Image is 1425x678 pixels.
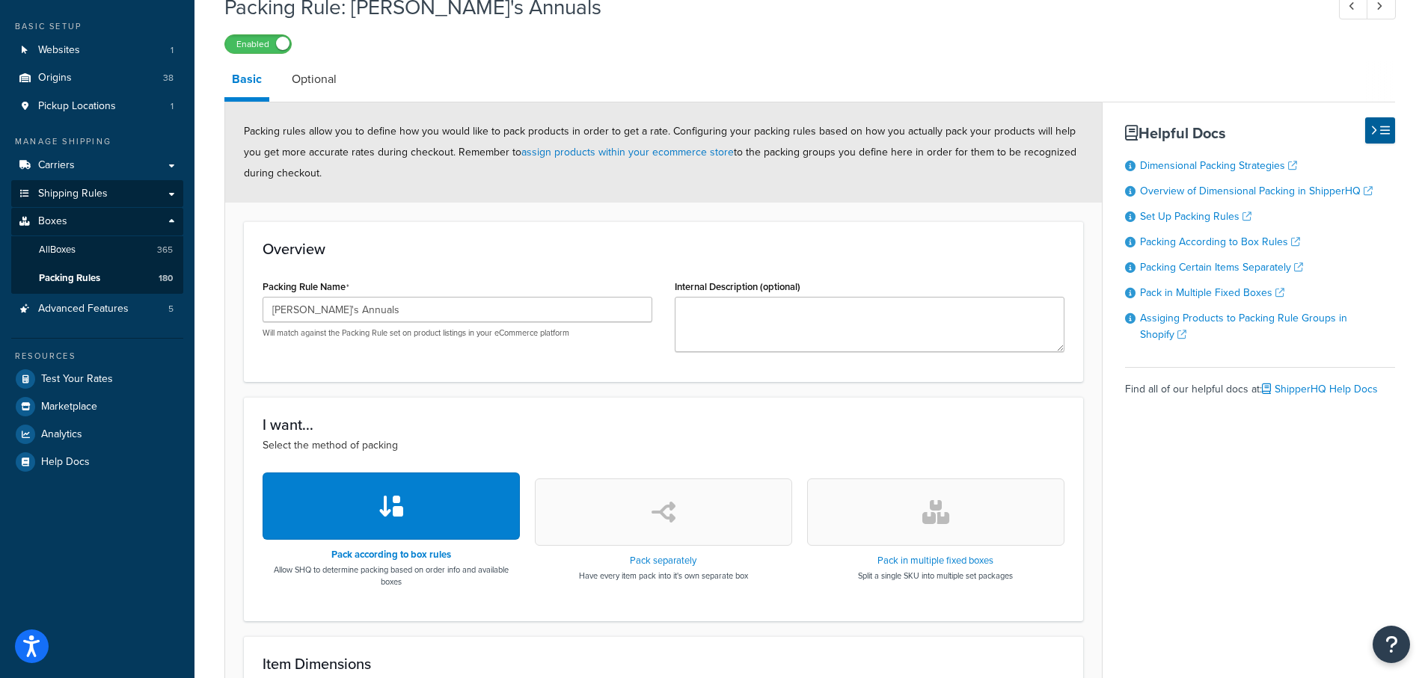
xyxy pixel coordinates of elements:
[11,93,183,120] li: Pickup Locations
[41,401,97,413] span: Marketplace
[1373,626,1410,663] button: Open Resource Center
[1262,381,1378,397] a: ShipperHQ Help Docs
[159,272,173,285] span: 180
[1140,183,1373,199] a: Overview of Dimensional Packing in ShipperHQ
[41,373,113,386] span: Test Your Rates
[11,180,183,208] a: Shipping Rules
[11,236,183,264] a: AllBoxes365
[11,265,183,292] a: Packing Rules180
[38,188,108,200] span: Shipping Rules
[11,37,183,64] a: Websites1
[521,144,734,160] a: assign products within your ecommerce store
[263,564,520,588] p: Allow SHQ to determine packing based on order info and available boxes
[157,244,173,256] span: 365
[11,135,183,148] div: Manage Shipping
[171,44,174,57] span: 1
[675,281,800,292] label: Internal Description (optional)
[38,159,75,172] span: Carriers
[38,72,72,84] span: Origins
[11,421,183,448] a: Analytics
[11,366,183,392] a: Test Your Rates
[38,303,129,315] span: Advanced Features
[858,570,1013,582] p: Split a single SKU into multiple set packages
[224,61,269,102] a: Basic
[11,449,183,475] a: Help Docs
[1140,234,1300,250] a: Packing According to Box Rules
[41,428,82,441] span: Analytics
[263,281,349,293] label: Packing Rule Name
[858,555,1013,566] h3: Pack in multiple fixed boxes
[11,208,183,293] li: Boxes
[39,244,76,256] span: All Boxes
[1140,285,1284,301] a: Pack in Multiple Fixed Boxes
[163,72,174,84] span: 38
[38,44,80,57] span: Websites
[11,64,183,92] a: Origins38
[38,100,116,113] span: Pickup Locations
[11,350,183,363] div: Resources
[11,20,183,33] div: Basic Setup
[11,295,183,323] li: Advanced Features
[263,437,1064,454] p: Select the method of packing
[11,265,183,292] li: Packing Rules
[41,456,90,469] span: Help Docs
[263,241,1064,257] h3: Overview
[1125,125,1395,141] h3: Helpful Docs
[263,549,520,560] h3: Pack according to box rules
[1365,117,1395,144] button: Hide Help Docs
[284,61,344,97] a: Optional
[244,123,1076,181] span: Packing rules allow you to define how you would like to pack products in order to get a rate. Con...
[263,416,1064,433] h3: I want...
[11,295,183,323] a: Advanced Features5
[1140,259,1303,275] a: Packing Certain Items Separately
[11,64,183,92] li: Origins
[1140,209,1251,224] a: Set Up Packing Rules
[11,152,183,179] a: Carriers
[579,570,748,582] p: Have every item pack into it's own separate box
[168,303,174,315] span: 5
[263,656,1064,672] h3: Item Dimensions
[1140,158,1297,173] a: Dimensional Packing Strategies
[171,100,174,113] span: 1
[11,208,183,235] a: Boxes
[38,215,67,228] span: Boxes
[263,327,652,339] p: Will match against the Packing Rule set on product listings in your eCommerce platform
[1140,310,1347,342] a: Assiging Products to Packing Rule Groups in Shopify
[11,393,183,420] a: Marketplace
[11,93,183,120] a: Pickup Locations1
[39,272,100,285] span: Packing Rules
[579,555,748,566] h3: Pack separately
[1125,367,1395,400] div: Find all of our helpful docs at:
[11,37,183,64] li: Websites
[225,35,291,53] label: Enabled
